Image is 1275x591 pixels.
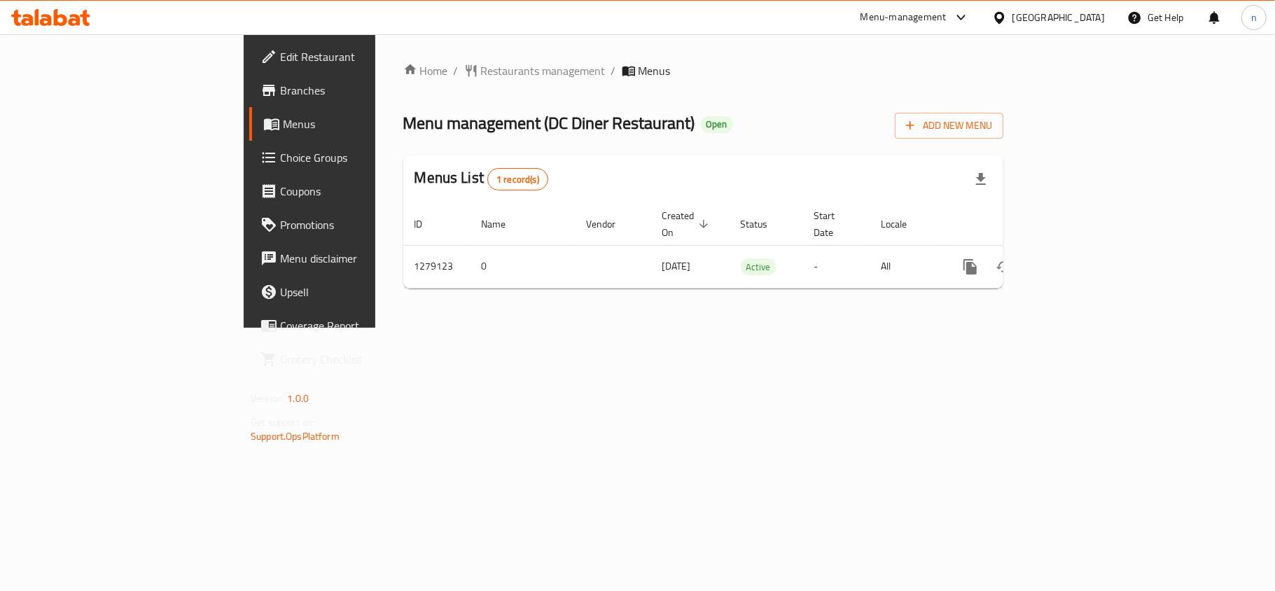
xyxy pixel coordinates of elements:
[249,309,457,342] a: Coverage Report
[280,284,445,300] span: Upsell
[249,74,457,107] a: Branches
[249,174,457,208] a: Coupons
[280,48,445,65] span: Edit Restaurant
[403,107,695,139] span: Menu management ( DC Diner Restaurant )
[861,9,947,26] div: Menu-management
[280,351,445,368] span: Grocery Checklist
[587,216,634,232] span: Vendor
[403,203,1099,288] table: enhanced table
[251,389,285,408] span: Version:
[895,113,1003,139] button: Add New Menu
[249,141,457,174] a: Choice Groups
[249,40,457,74] a: Edit Restaurant
[701,116,733,133] div: Open
[287,389,309,408] span: 1.0.0
[987,250,1021,284] button: Change Status
[280,82,445,99] span: Branches
[741,216,786,232] span: Status
[662,257,691,275] span: [DATE]
[280,183,445,200] span: Coupons
[251,413,315,431] span: Get support on:
[1012,10,1105,25] div: [GEOGRAPHIC_DATA]
[487,168,548,190] div: Total records count
[882,216,926,232] span: Locale
[249,208,457,242] a: Promotions
[283,116,445,132] span: Menus
[280,149,445,166] span: Choice Groups
[814,207,854,241] span: Start Date
[280,216,445,233] span: Promotions
[280,317,445,334] span: Coverage Report
[1251,10,1257,25] span: n
[741,258,776,275] div: Active
[249,342,457,376] a: Grocery Checklist
[464,62,606,79] a: Restaurants management
[471,245,576,288] td: 0
[482,216,524,232] span: Name
[249,275,457,309] a: Upsell
[414,216,441,232] span: ID
[870,245,942,288] td: All
[249,242,457,275] a: Menu disclaimer
[639,62,671,79] span: Menus
[701,118,733,130] span: Open
[803,245,870,288] td: -
[251,427,340,445] a: Support.OpsPlatform
[964,162,998,196] div: Export file
[906,117,992,134] span: Add New Menu
[249,107,457,141] a: Menus
[741,259,776,275] span: Active
[403,62,1003,79] nav: breadcrumb
[280,250,445,267] span: Menu disclaimer
[611,62,616,79] li: /
[414,167,548,190] h2: Menus List
[954,250,987,284] button: more
[942,203,1099,246] th: Actions
[481,62,606,79] span: Restaurants management
[488,173,548,186] span: 1 record(s)
[662,207,713,241] span: Created On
